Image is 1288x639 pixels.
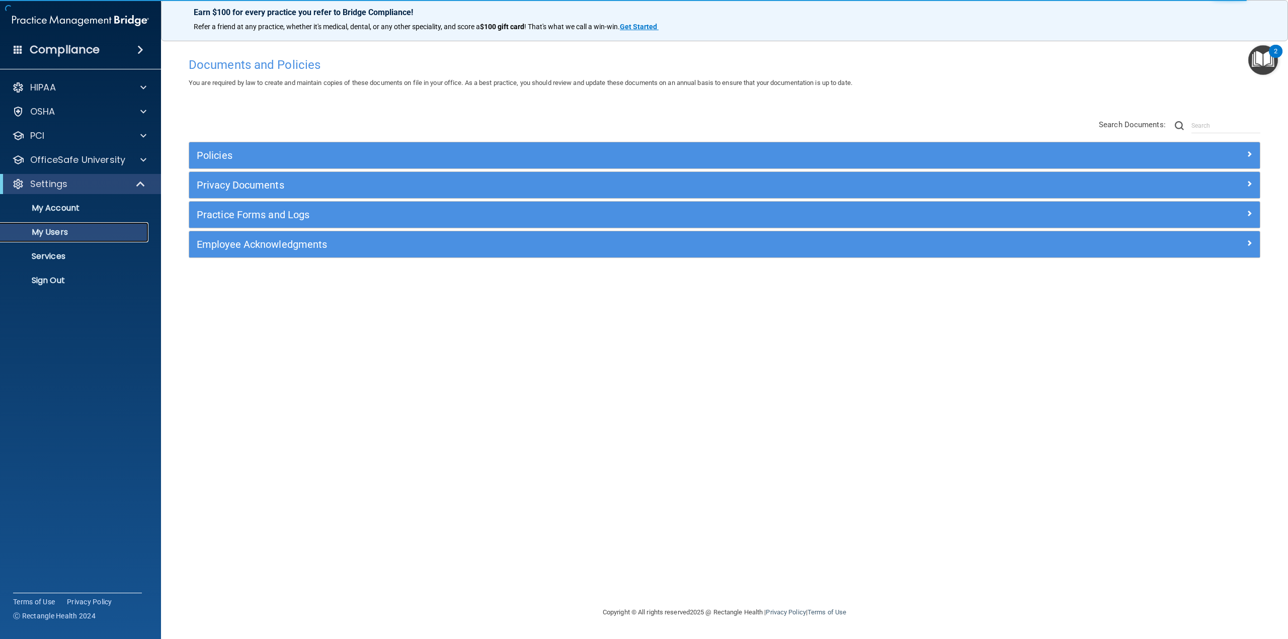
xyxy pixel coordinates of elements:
p: OSHA [30,106,55,118]
p: Settings [30,178,67,190]
div: Copyright © All rights reserved 2025 @ Rectangle Health | | [541,596,908,628]
p: Sign Out [7,276,144,286]
span: ! That's what we call a win-win. [524,23,620,31]
a: OSHA [12,106,146,118]
a: Terms of Use [13,597,55,607]
h5: Employee Acknowledgments [197,239,985,250]
p: Earn $100 for every practice you refer to Bridge Compliance! [194,8,1255,17]
span: Ⓒ Rectangle Health 2024 [13,611,96,621]
a: Privacy Policy [766,608,806,616]
a: Practice Forms and Logs [197,207,1252,223]
span: Search Documents: [1099,120,1166,129]
h4: Documents and Policies [189,58,1260,71]
a: Settings [12,178,146,190]
img: ic-search.3b580494.png [1175,121,1184,130]
a: Privacy Documents [197,177,1252,193]
input: Search [1191,118,1260,133]
button: Open Resource Center, 2 new notifications [1248,45,1278,75]
a: Terms of Use [808,608,846,616]
a: PCI [12,130,146,142]
strong: Get Started [620,23,657,31]
a: Policies [197,147,1252,163]
a: Privacy Policy [67,597,112,607]
h5: Privacy Documents [197,179,985,191]
h4: Compliance [30,43,100,57]
div: 2 [1274,51,1277,64]
a: HIPAA [12,81,146,94]
a: Get Started [620,23,659,31]
a: OfficeSafe University [12,154,146,166]
p: Services [7,251,144,261]
p: PCI [30,130,44,142]
p: HIPAA [30,81,56,94]
p: My Account [7,203,144,213]
span: You are required by law to create and maintain copies of these documents on file in your office. ... [189,79,852,86]
span: Refer a friend at any practice, whether it's medical, dental, or any other speciality, and score a [194,23,480,31]
p: My Users [7,227,144,237]
h5: Policies [197,150,985,161]
strong: $100 gift card [480,23,524,31]
a: Employee Acknowledgments [197,236,1252,252]
img: PMB logo [12,11,149,31]
h5: Practice Forms and Logs [197,209,985,220]
p: OfficeSafe University [30,154,125,166]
